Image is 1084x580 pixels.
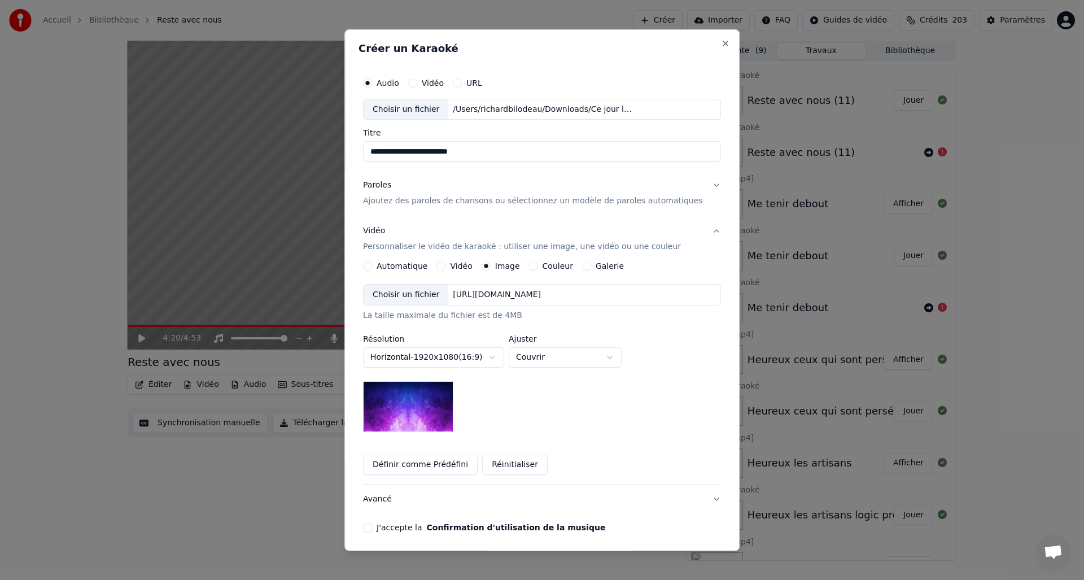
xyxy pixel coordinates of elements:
[543,262,573,270] label: Couleur
[363,241,681,252] p: Personnaliser le vidéo de karaoké : utiliser une image, une vidéo ou une couleur
[427,524,606,531] button: J'accepte la
[364,99,448,119] div: Choisir un fichier
[377,524,605,531] label: J'accepte la
[422,79,444,86] label: Vidéo
[363,180,391,191] div: Paroles
[363,485,721,514] button: Avancé
[495,262,520,270] label: Image
[596,262,624,270] label: Galerie
[509,335,622,343] label: Ajuster
[363,310,721,321] div: La taille maximale du fichier est de 4MB
[364,285,448,305] div: Choisir un fichier
[466,79,482,86] label: URL
[363,129,721,137] label: Titre
[449,289,546,300] div: [URL][DOMAIN_NAME]
[363,335,504,343] label: Résolution
[451,262,473,270] label: Vidéo
[363,455,478,475] button: Définir comme Prédéfini
[377,79,399,86] label: Audio
[377,262,427,270] label: Automatique
[363,171,721,216] button: ParolesAjoutez des paroles de chansons ou sélectionnez un modèle de paroles automatiques
[359,43,725,53] h2: Créer un Karaoké
[363,195,703,207] p: Ajoutez des paroles de chansons ou sélectionnez un modèle de paroles automatiques
[449,103,641,115] div: /Users/richardbilodeau/Downloads/Ce jour là à Emmaüs (03).wav
[363,216,721,261] button: VidéoPersonnaliser le vidéo de karaoké : utiliser une image, une vidéo ou une couleur
[482,455,548,475] button: Réinitialiser
[363,261,721,484] div: VidéoPersonnaliser le vidéo de karaoké : utiliser une image, une vidéo ou une couleur
[363,225,681,252] div: Vidéo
